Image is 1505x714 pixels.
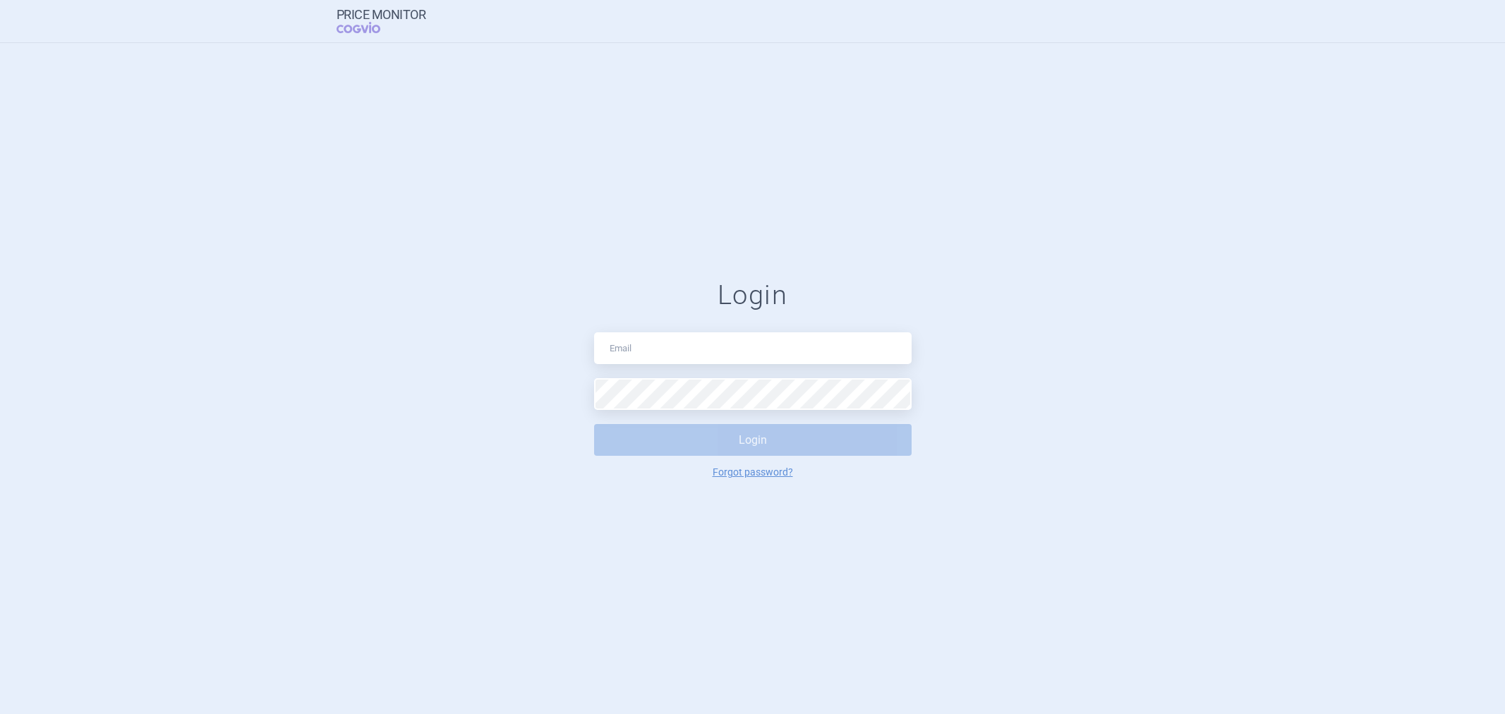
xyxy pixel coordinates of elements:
h1: Login [594,279,912,312]
strong: Price Monitor [337,8,426,22]
input: Email [594,332,912,364]
span: COGVIO [337,22,400,33]
a: Forgot password? [713,467,793,477]
a: Price MonitorCOGVIO [337,8,426,35]
button: Login [594,424,912,456]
